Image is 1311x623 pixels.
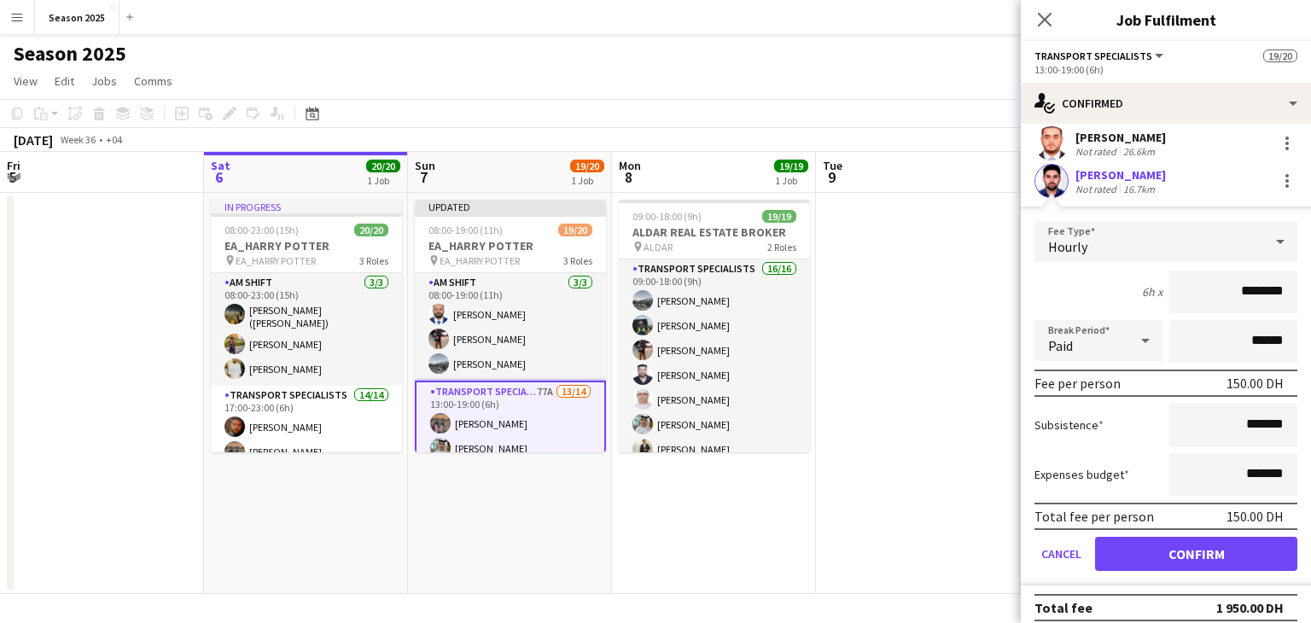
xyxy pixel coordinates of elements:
h3: EA_HARRY POTTER [415,238,606,253]
button: Season 2025 [35,1,119,34]
span: EA_HARRY POTTER [440,254,520,267]
div: Total fee per person [1034,508,1154,525]
div: 13:00-19:00 (6h) [1034,63,1297,76]
a: Jobs [84,70,124,92]
span: Sat [211,158,230,173]
span: 20/20 [366,160,400,172]
app-job-card: In progress08:00-23:00 (15h)20/20EA_HARRY POTTER EA_HARRY POTTER3 RolesAM SHIFT3/308:00-23:00 (15... [211,200,402,452]
h3: Job Fulfilment [1021,9,1311,31]
span: 08:00-23:00 (15h) [224,224,299,236]
span: Tue [823,158,842,173]
button: Confirm [1095,537,1297,571]
div: 1 950.00 DH [1216,599,1284,616]
div: Not rated [1075,145,1120,158]
div: +04 [106,133,122,146]
div: 16.7km [1120,183,1158,195]
span: Mon [619,158,641,173]
h1: Season 2025 [14,41,126,67]
span: 8 [616,167,641,187]
span: 9 [820,167,842,187]
app-card-role: AM SHIFT3/308:00-19:00 (11h)[PERSON_NAME][PERSON_NAME][PERSON_NAME] [415,273,606,381]
span: Comms [134,73,172,89]
span: Transport Specialists [1034,49,1152,62]
span: Edit [55,73,74,89]
a: Edit [48,70,81,92]
div: 1 Job [775,174,807,187]
div: [PERSON_NAME] [1075,167,1166,183]
div: 1 Job [367,174,399,187]
span: 6 [208,167,230,187]
div: 150.00 DH [1227,375,1284,392]
div: 26.6km [1120,145,1158,158]
app-job-card: 09:00-18:00 (9h)19/19ALDAR REAL ESTATE BROKER ALDAR2 RolesTransport Specialists16/1609:00-18:00 (... [619,200,810,452]
div: Total fee [1034,599,1092,616]
label: Subsistence [1034,417,1104,433]
div: 150.00 DH [1227,508,1284,525]
div: Fee per person [1034,375,1121,392]
span: 3 Roles [563,254,592,267]
a: Comms [127,70,179,92]
span: Sun [415,158,435,173]
div: [PERSON_NAME] [1075,130,1166,145]
span: 3 Roles [359,254,388,267]
span: EA_HARRY POTTER [236,254,316,267]
span: Week 36 [56,133,99,146]
label: Expenses budget [1034,467,1129,482]
span: 19/19 [774,160,808,172]
span: ALDAR [644,241,673,253]
div: [DATE] [14,131,53,148]
span: Fri [7,158,20,173]
span: 20/20 [354,224,388,236]
div: 6h x [1142,284,1162,300]
div: In progress [211,200,402,213]
span: 19/19 [762,210,796,223]
div: Not rated [1075,183,1120,195]
span: 19/20 [1263,49,1297,62]
app-job-card: Updated08:00-19:00 (11h)19/20EA_HARRY POTTER EA_HARRY POTTER3 RolesAM SHIFT3/308:00-19:00 (11h)[P... [415,200,606,452]
div: 1 Job [571,174,603,187]
div: Confirmed [1021,83,1311,124]
span: 08:00-19:00 (11h) [428,224,503,236]
h3: ALDAR REAL ESTATE BROKER [619,224,810,240]
button: Transport Specialists [1034,49,1166,62]
span: Hourly [1048,238,1087,255]
span: Paid [1048,337,1073,354]
span: 7 [412,167,435,187]
span: View [14,73,38,89]
div: Updated [415,200,606,213]
span: 09:00-18:00 (9h) [632,210,702,223]
span: 19/20 [558,224,592,236]
a: View [7,70,44,92]
span: 5 [4,167,20,187]
span: 19/20 [570,160,604,172]
span: Jobs [91,73,117,89]
span: 2 Roles [767,241,796,253]
h3: EA_HARRY POTTER [211,238,402,253]
button: Cancel [1034,537,1088,571]
app-card-role: AM SHIFT3/308:00-23:00 (15h)[PERSON_NAME] ([PERSON_NAME])[PERSON_NAME][PERSON_NAME] [211,273,402,386]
